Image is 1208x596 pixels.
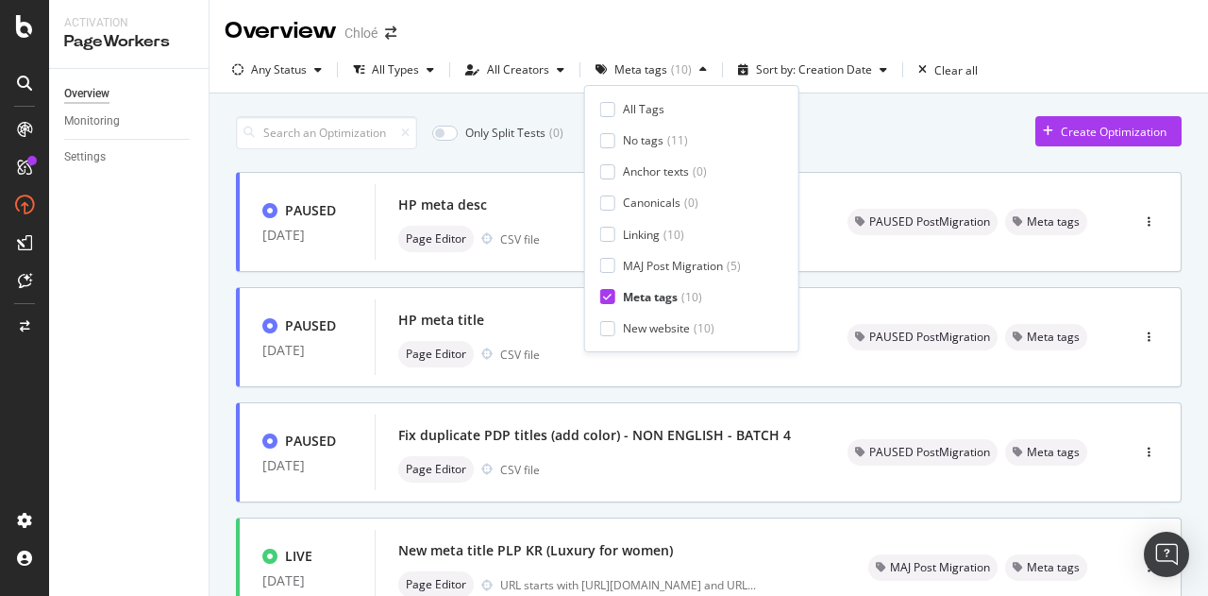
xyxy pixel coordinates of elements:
span: PAUSED PostMigration [869,332,990,343]
div: Sort by: Creation Date [756,64,872,76]
span: Meta tags [1027,562,1080,573]
div: CSV file [500,231,540,247]
div: ( 10 ) [671,64,692,76]
span: Page Editor [406,349,466,360]
span: Page Editor [406,233,466,245]
div: neutral label [1005,324,1087,350]
span: Meta tags [1027,447,1080,458]
div: PAUSED [285,432,336,451]
div: New website [623,320,690,336]
div: neutral label [1005,209,1087,235]
div: Meta tags [623,289,678,305]
div: ( 10 ) [694,320,714,336]
div: [DATE] [262,228,352,243]
div: [DATE] [262,343,352,358]
div: ( 0 ) [684,195,698,211]
div: Clear all [934,62,978,78]
div: neutral label [398,456,474,483]
div: neutral label [847,324,998,350]
div: New meta title PLP KR (Luxury for women) [398,541,673,560]
div: neutral label [847,209,998,235]
div: ( 5 ) [727,258,741,274]
div: ( 0 ) [549,125,563,141]
div: Overview [225,15,337,47]
div: PageWorkers [64,31,193,53]
a: Settings [64,147,195,167]
div: neutral label [398,341,474,367]
div: CSV file [500,462,540,478]
div: Overview [64,84,109,104]
div: CSV file [500,347,540,363]
div: LIVE [285,547,312,566]
div: neutral label [847,439,998,466]
button: Any Status [225,55,329,85]
div: All Types [372,64,419,76]
div: No tags [623,132,663,148]
div: ( 0 ) [693,163,707,179]
a: Monitoring [64,111,195,131]
div: neutral label [1005,554,1087,581]
input: Search an Optimization [236,116,417,149]
button: All Types [345,55,442,85]
div: ( 10 ) [663,227,684,243]
span: MAJ Post Migration [890,562,990,573]
div: neutral label [1005,439,1087,466]
div: Canonicals [623,195,680,211]
div: MAJ Post Migration [623,258,723,274]
span: PAUSED PostMigration [869,447,990,458]
div: neutral label [398,226,474,252]
div: Monitoring [64,111,120,131]
div: PAUSED [285,201,336,220]
div: URL starts with [URL][DOMAIN_NAME] and URL [500,577,756,593]
div: Only Split Tests [465,125,545,141]
div: Chloé [344,24,377,43]
div: [DATE] [262,573,352,588]
div: Anchor texts [623,163,689,179]
span: Meta tags [1027,332,1080,343]
div: PAUSED [285,316,336,335]
a: Overview [64,84,195,104]
span: ... [747,577,756,593]
div: Fix duplicate PDP titles (add color) - NON ENGLISH - BATCH 4 [398,426,791,445]
button: All Creators [458,55,572,85]
button: Clear all [911,55,978,85]
div: All Tags [623,101,664,117]
div: ( 10 ) [681,289,702,305]
button: Sort by: Creation Date [730,55,895,85]
div: Activation [64,15,193,31]
span: PAUSED PostMigration [869,216,990,228]
div: Meta tags [614,64,667,76]
div: arrow-right-arrow-left [385,26,396,40]
span: Page Editor [406,464,466,475]
span: Meta tags [1027,216,1080,228]
div: [DATE] [262,458,352,473]
button: Create Optimization [1035,116,1182,146]
span: Page Editor [406,579,466,590]
div: Open Intercom Messenger [1144,532,1189,577]
div: Create Optimization [1061,124,1166,140]
div: Any Status [251,64,307,76]
div: ( 11 ) [667,132,688,148]
div: Settings [64,147,106,167]
button: Meta tags(10) [588,55,714,85]
div: HP meta title [398,311,484,330]
div: Linking [623,227,660,243]
div: All Creators [487,64,549,76]
div: HP meta desc [398,196,487,214]
div: neutral label [868,554,998,581]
